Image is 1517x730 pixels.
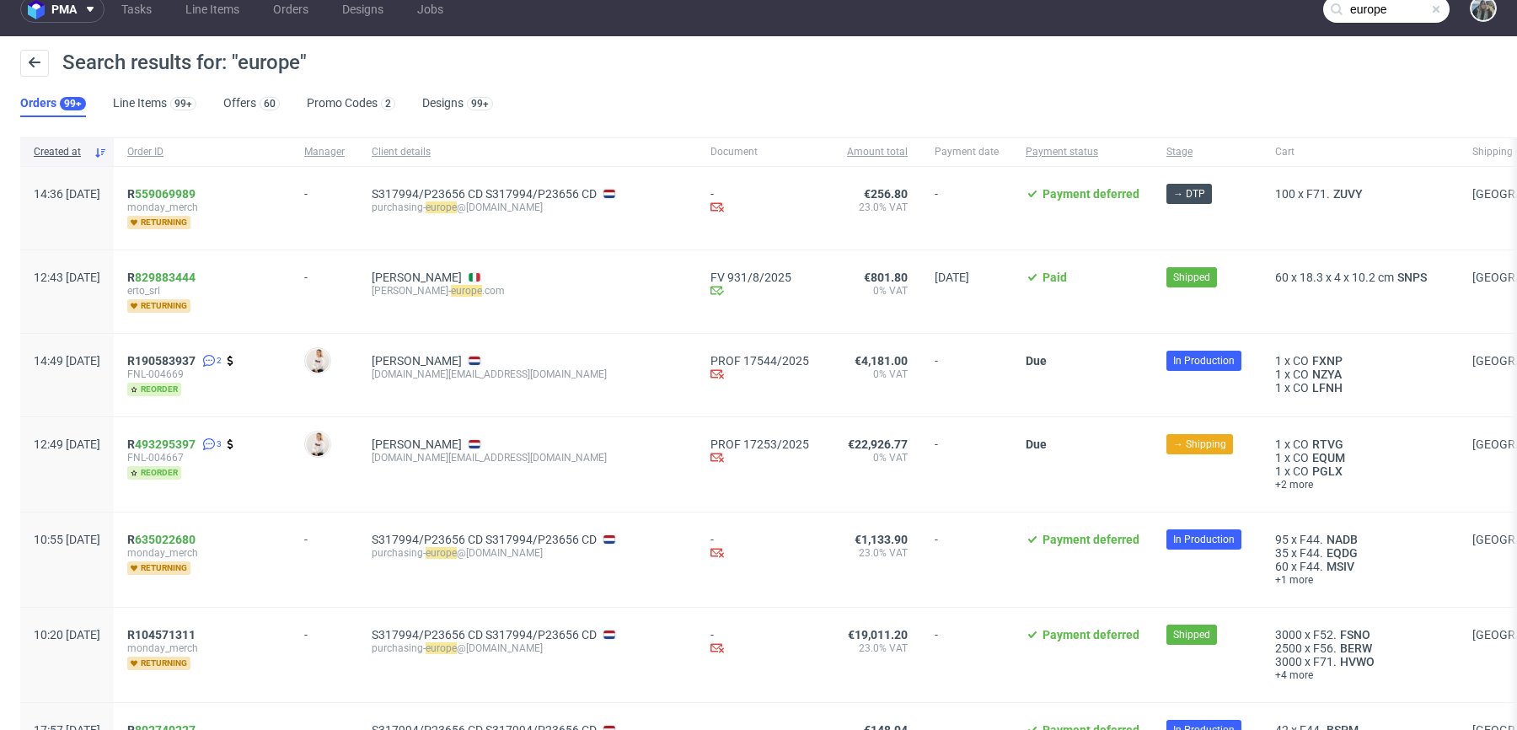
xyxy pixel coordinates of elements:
span: HVWO [1337,655,1378,668]
span: erto_srl [127,284,277,298]
span: Shipped [1173,270,1210,285]
span: F71. [1306,187,1330,201]
span: 12:49 [DATE] [34,437,100,451]
a: BERW [1337,641,1375,655]
span: R190583937 [127,354,196,368]
a: R635022680 [127,533,199,546]
span: 0% VAT [836,451,908,464]
a: 829883444 [135,271,196,284]
span: RTVG [1309,437,1347,451]
span: CO [1293,354,1309,368]
img: Mari Fok [306,349,330,373]
div: 99+ [471,98,489,110]
span: 23.0% VAT [836,546,908,560]
span: 10:20 [DATE] [34,628,100,641]
div: - [710,187,809,217]
div: 99+ [174,98,192,110]
div: purchasing- @[DOMAIN_NAME] [372,641,683,655]
mark: europe [426,547,457,559]
span: 18.3 x 4 x 10.2 cm [1300,271,1394,284]
div: x [1275,533,1445,546]
span: 2500 [1275,641,1302,655]
span: +4 more [1275,668,1445,682]
a: R829883444 [127,271,199,284]
div: x [1275,271,1445,284]
span: Payment date [935,145,999,159]
a: [PERSON_NAME] [372,354,462,368]
span: - [935,628,999,682]
a: R493295397 [127,437,199,451]
mark: europe [451,285,482,297]
div: 99+ [64,98,82,110]
span: R104571311 [127,628,196,641]
span: 23.0% VAT [836,641,908,655]
span: - [935,437,999,491]
span: Shipped [1173,627,1210,642]
div: purchasing- @[DOMAIN_NAME] [372,201,683,214]
a: FXNP [1309,354,1346,368]
span: Order ID [127,145,277,159]
span: 60 [1275,560,1289,573]
span: In Production [1173,532,1235,547]
a: S317994/P23656 CD S317994/P23656 CD [372,628,597,641]
div: [DOMAIN_NAME][EMAIL_ADDRESS][DOMAIN_NAME] [372,451,683,464]
a: PROF 17544/2025 [710,354,809,368]
a: PGLX [1309,464,1346,478]
span: €4,181.00 [855,354,908,368]
span: F52. [1313,628,1337,641]
span: - [935,354,999,396]
span: Document [710,145,809,159]
span: Paid [1043,271,1067,284]
div: - [710,628,809,658]
span: In Production [1173,353,1235,368]
div: 2 [385,98,391,110]
a: Orders99+ [20,90,86,117]
a: ZUVY [1330,187,1366,201]
a: NADB [1323,533,1361,546]
span: 60 [1275,271,1289,284]
span: Payment deferred [1043,187,1139,201]
span: 3000 [1275,628,1302,641]
a: 3 [199,437,222,451]
div: x [1275,354,1445,368]
span: €1,133.90 [855,533,908,546]
div: x [1275,381,1445,395]
a: EQDG [1323,546,1361,560]
span: → DTP [1173,186,1205,201]
div: - [304,180,345,201]
a: SNPS [1394,271,1430,284]
span: returning [127,299,190,313]
span: 14:36 [DATE] [34,187,100,201]
a: MSIV [1323,560,1358,573]
span: monday_merch [127,201,277,214]
span: 1 [1275,381,1282,395]
span: - [935,533,999,587]
span: 12:43 [DATE] [34,271,100,284]
span: 23.0% VAT [836,201,908,214]
div: [PERSON_NAME]- .com [372,284,683,298]
a: 635022680 [135,533,196,546]
span: R [127,533,196,546]
span: Due [1026,437,1047,451]
div: - [710,533,809,562]
span: F44. [1300,546,1323,560]
span: monday_merch [127,546,277,560]
span: reorder [127,383,181,396]
span: 0% VAT [836,284,908,298]
a: +2 more [1275,478,1445,491]
span: 2 [217,354,222,368]
div: x [1275,451,1445,464]
span: CO [1293,451,1309,464]
span: Payment deferred [1043,628,1139,641]
div: - [304,526,345,546]
span: CO [1293,464,1309,478]
span: monday_merch [127,641,277,655]
div: x [1275,437,1445,451]
span: Payment status [1026,145,1139,159]
span: Created at [34,145,87,159]
mark: europe [426,201,457,213]
span: Due [1026,354,1047,368]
